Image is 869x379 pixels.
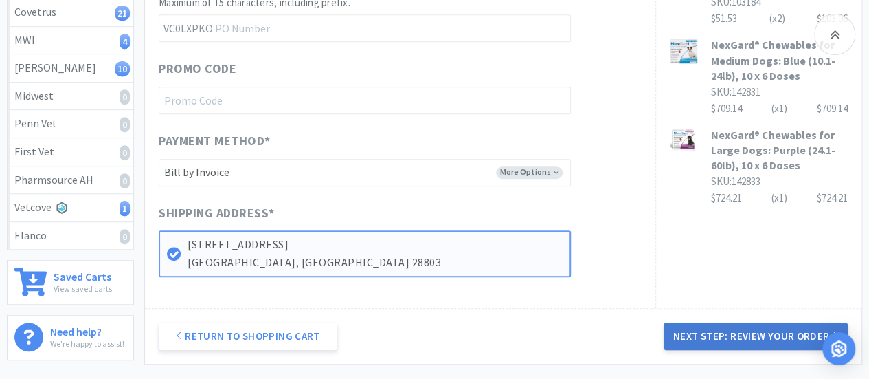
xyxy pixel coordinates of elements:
input: Promo Code [159,87,571,114]
h3: NexGard® Chewables for Large Dogs: Purple (24.1-60lb), 10 x 6 Doses [711,127,848,173]
div: MWI [14,32,126,50]
div: Penn Vet [14,115,126,133]
span: Payment Method * [159,131,271,151]
div: [PERSON_NAME] [14,59,126,77]
i: 0 [120,229,130,244]
div: First Vet [14,143,126,161]
i: 21 [115,6,130,21]
div: Open Intercom Messenger [822,332,855,365]
i: 0 [120,89,130,105]
div: (x 1 ) [771,190,787,206]
i: 0 [120,117,130,132]
a: Midwest0 [8,83,133,111]
i: 10 [115,61,130,76]
i: 0 [120,145,130,160]
div: (x 1 ) [771,100,787,117]
div: $724.21 [711,190,848,206]
div: $51.53 [711,10,848,27]
div: $103.06 [817,10,848,27]
p: View saved carts [54,282,112,295]
i: 4 [120,34,130,49]
div: Elanco [14,227,126,245]
span: SKU: 142831 [711,85,760,98]
a: Pharmsource AH0 [8,166,133,195]
a: MWI4 [8,27,133,55]
div: Pharmsource AH [14,171,126,189]
a: Elanco0 [8,222,133,250]
img: 8f3bc394110c422aa7bf9febac835413_358149.png [670,127,697,152]
div: $724.21 [817,190,848,206]
div: Vetcove [14,199,126,217]
span: Shipping Address * [159,204,275,224]
p: [STREET_ADDRESS] [188,236,563,254]
div: Covetrus [14,3,126,21]
span: VC0LXPKO [159,15,216,41]
span: SKU: 142833 [711,175,760,188]
div: $709.14 [817,100,848,117]
p: [GEOGRAPHIC_DATA], [GEOGRAPHIC_DATA] 28803 [188,254,563,272]
img: 8c27ea282a8d43c58586a96963f4d96e_204187.jpeg [670,37,697,65]
div: (x 2 ) [769,10,785,27]
span: Promo Code [159,59,236,79]
h6: Saved Carts [54,268,112,282]
input: PO Number [159,14,571,42]
h3: NexGard® Chewables for Medium Dogs: Blue (10.1-24lb), 10 x 6 Doses [711,37,848,83]
a: Saved CartsView saved carts [7,260,134,305]
a: First Vet0 [8,138,133,166]
h6: Need help? [50,323,124,337]
a: Return to Shopping Cart [159,323,337,350]
i: 0 [120,173,130,188]
button: Next Step: Review Your Order [664,323,848,350]
div: Midwest [14,87,126,105]
a: Penn Vet0 [8,110,133,138]
div: $709.14 [711,100,848,117]
a: Vetcove1 [8,194,133,222]
a: [PERSON_NAME]10 [8,54,133,83]
p: We're happy to assist! [50,337,124,350]
i: 1 [120,201,130,216]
